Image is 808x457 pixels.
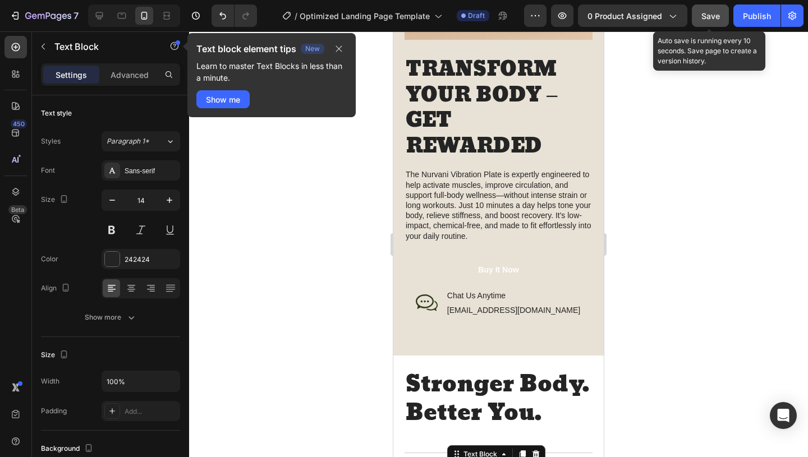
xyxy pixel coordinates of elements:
[41,406,67,416] div: Padding
[41,348,71,363] div: Size
[743,10,771,22] div: Publish
[41,136,61,146] div: Styles
[41,254,58,264] div: Color
[54,40,150,53] p: Text Block
[11,119,27,128] div: 450
[295,10,297,22] span: /
[8,205,27,214] div: Beta
[85,312,137,323] div: Show more
[587,10,662,22] span: 0 product assigned
[74,9,79,22] p: 7
[578,4,687,27] button: 0 product assigned
[68,418,106,428] div: Text Block
[56,69,87,81] p: Settings
[102,371,180,391] input: Auto
[692,4,729,27] button: Save
[41,441,95,456] div: Background
[41,376,59,386] div: Width
[111,69,149,81] p: Advanced
[4,4,84,27] button: 7
[733,4,781,27] button: Publish
[41,307,180,327] button: Show more
[701,11,720,21] span: Save
[300,10,430,22] span: Optimized Landing Page Template
[393,31,604,457] iframe: Design area
[107,136,149,146] span: Paragraph 1*
[125,255,177,265] div: 242424
[125,166,177,176] div: Sans-serif
[102,131,180,151] button: Paragraph 1*
[41,192,71,207] div: Size
[41,281,72,296] div: Align
[41,165,55,176] div: Font
[125,407,177,417] div: Add...
[41,108,72,118] div: Text style
[468,11,485,21] span: Draft
[212,4,257,27] div: Undo/Redo
[770,402,797,429] div: Open Intercom Messenger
